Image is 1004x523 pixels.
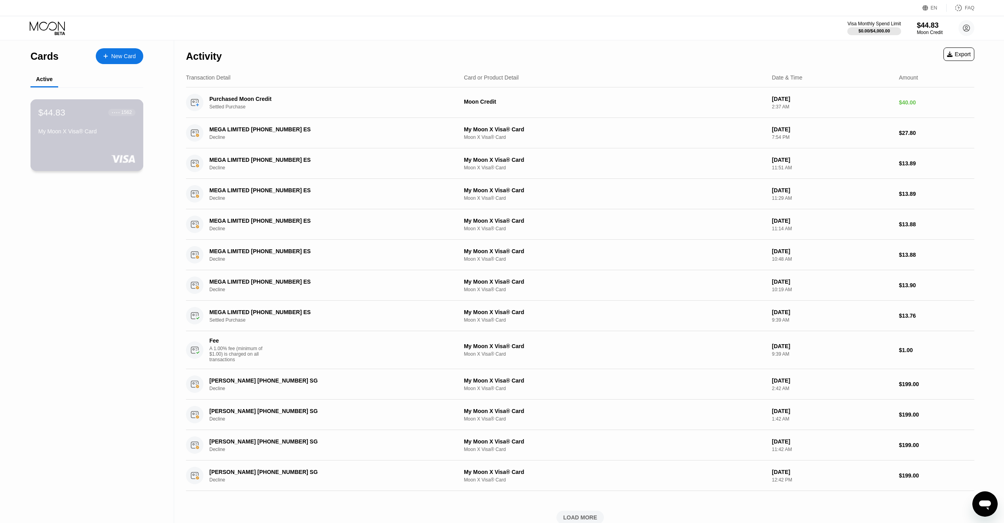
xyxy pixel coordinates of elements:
div: [DATE] [772,96,892,102]
div: MEGA LIMITED [PHONE_NUMBER] ESDeclineMy Moon X Visa® CardMoon X Visa® Card[DATE]11:29 AM$13.89 [186,179,974,209]
div: [DATE] [772,126,892,133]
div: Moon X Visa® Card [464,317,765,323]
div: [DATE] [772,408,892,414]
div: MEGA LIMITED [PHONE_NUMBER] ESDeclineMy Moon X Visa® CardMoon X Visa® Card[DATE]11:14 AM$13.88 [186,209,974,240]
iframe: Кнопка запуска окна обмена сообщениями [972,491,998,517]
div: Moon X Visa® Card [464,135,765,140]
div: $199.00 [899,442,974,448]
div: MEGA LIMITED [PHONE_NUMBER] ESSettled PurchaseMy Moon X Visa® CardMoon X Visa® Card[DATE]9:39 AM$... [186,301,974,331]
div: $199.00 [899,381,974,387]
div: 1562 [121,110,132,115]
div: MEGA LIMITED [PHONE_NUMBER] ESDeclineMy Moon X Visa® CardMoon X Visa® Card[DATE]10:48 AM$13.88 [186,240,974,270]
div: 11:42 AM [772,447,892,452]
div: [DATE] [772,377,892,384]
div: MEGA LIMITED [PHONE_NUMBER] ES [209,157,437,163]
div: 11:29 AM [772,195,892,201]
div: Decline [209,195,454,201]
div: EN [922,4,947,12]
div: Moon X Visa® Card [464,256,765,262]
div: $13.88 [899,221,974,227]
div: [PERSON_NAME] [PHONE_NUMBER] SG [209,469,437,475]
div: My Moon X Visa® Card [464,438,765,445]
div: [DATE] [772,309,892,315]
div: MEGA LIMITED [PHONE_NUMBER] ESDeclineMy Moon X Visa® CardMoon X Visa® Card[DATE]7:54 PM$27.80 [186,118,974,148]
div: 10:19 AM [772,287,892,292]
div: My Moon X Visa® Card [464,279,765,285]
div: [DATE] [772,469,892,475]
div: Export [947,51,971,57]
div: New Card [111,53,136,60]
div: $13.89 [899,191,974,197]
div: My Moon X Visa® Card [464,126,765,133]
div: Card or Product Detail [464,74,519,81]
div: Visa Monthly Spend Limit [847,21,901,27]
div: Decline [209,287,454,292]
div: 7:54 PM [772,135,892,140]
div: Fee [209,337,265,344]
div: [DATE] [772,438,892,445]
div: Transaction Detail [186,74,230,81]
div: [DATE] [772,218,892,224]
div: Settled Purchase [209,104,454,110]
div: Active [36,76,53,82]
div: $40.00 [899,99,974,106]
div: $44.83Moon Credit [917,21,943,35]
div: FeeA 1.00% fee (minimum of $1.00) is charged on all transactionsMy Moon X Visa® CardMoon X Visa® ... [186,331,974,369]
div: $199.00 [899,411,974,418]
div: 9:39 AM [772,317,892,323]
div: $13.76 [899,313,974,319]
div: Decline [209,416,454,422]
div: FAQ [965,5,974,11]
div: [DATE] [772,279,892,285]
div: My Moon X Visa® Card [464,408,765,414]
div: MEGA LIMITED [PHONE_NUMBER] ES [209,248,437,254]
div: MEGA LIMITED [PHONE_NUMBER] ES [209,126,437,133]
div: Activity [186,51,222,62]
div: [PERSON_NAME] [PHONE_NUMBER] SG [209,377,437,384]
div: Purchased Moon CreditSettled PurchaseMoon Credit[DATE]2:37 AM$40.00 [186,87,974,118]
div: [PERSON_NAME] [PHONE_NUMBER] SG [209,438,437,445]
div: Settled Purchase [209,317,454,323]
div: 2:42 AM [772,386,892,391]
div: ● ● ● ● [112,111,120,114]
div: $44.83 [38,107,65,117]
div: 2:37 AM [772,104,892,110]
div: $44.83 [917,21,943,30]
div: Moon Credit [917,30,943,35]
div: New Card [96,48,143,64]
div: Moon X Visa® Card [464,477,765,483]
div: Moon Credit [464,99,765,105]
div: [PERSON_NAME] [PHONE_NUMBER] SGDeclineMy Moon X Visa® CardMoon X Visa® Card[DATE]2:42 AM$199.00 [186,369,974,400]
div: 1:42 AM [772,416,892,422]
div: My Moon X Visa® Card [464,218,765,224]
div: MEGA LIMITED [PHONE_NUMBER] ES [209,279,437,285]
div: My Moon X Visa® Card [38,128,135,135]
div: My Moon X Visa® Card [464,248,765,254]
div: Moon X Visa® Card [464,416,765,422]
div: Moon X Visa® Card [464,287,765,292]
div: Decline [209,226,454,231]
div: Amount [899,74,918,81]
div: Moon X Visa® Card [464,165,765,171]
div: Date & Time [772,74,802,81]
div: Decline [209,447,454,452]
div: [DATE] [772,248,892,254]
div: A 1.00% fee (minimum of $1.00) is charged on all transactions [209,346,269,362]
div: FAQ [947,4,974,12]
div: My Moon X Visa® Card [464,309,765,315]
div: Decline [209,135,454,140]
div: 9:39 AM [772,351,892,357]
div: My Moon X Visa® Card [464,343,765,349]
div: Decline [209,477,454,483]
div: $44.83● ● ● ●1562My Moon X Visa® Card [31,100,143,171]
div: [PERSON_NAME] [PHONE_NUMBER] SGDeclineMy Moon X Visa® CardMoon X Visa® Card[DATE]11:42 AM$199.00 [186,430,974,460]
div: MEGA LIMITED [PHONE_NUMBER] ESDeclineMy Moon X Visa® CardMoon X Visa® Card[DATE]10:19 AM$13.90 [186,270,974,301]
div: $1.00 [899,347,974,353]
div: Visa Monthly Spend Limit$0.00/$4,000.00 [847,21,901,35]
div: MEGA LIMITED [PHONE_NUMBER] ESDeclineMy Moon X Visa® CardMoon X Visa® Card[DATE]11:51 AM$13.89 [186,148,974,179]
div: Cards [30,51,59,62]
div: MEGA LIMITED [PHONE_NUMBER] ES [209,309,437,315]
div: [DATE] [772,343,892,349]
div: $199.00 [899,472,974,479]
